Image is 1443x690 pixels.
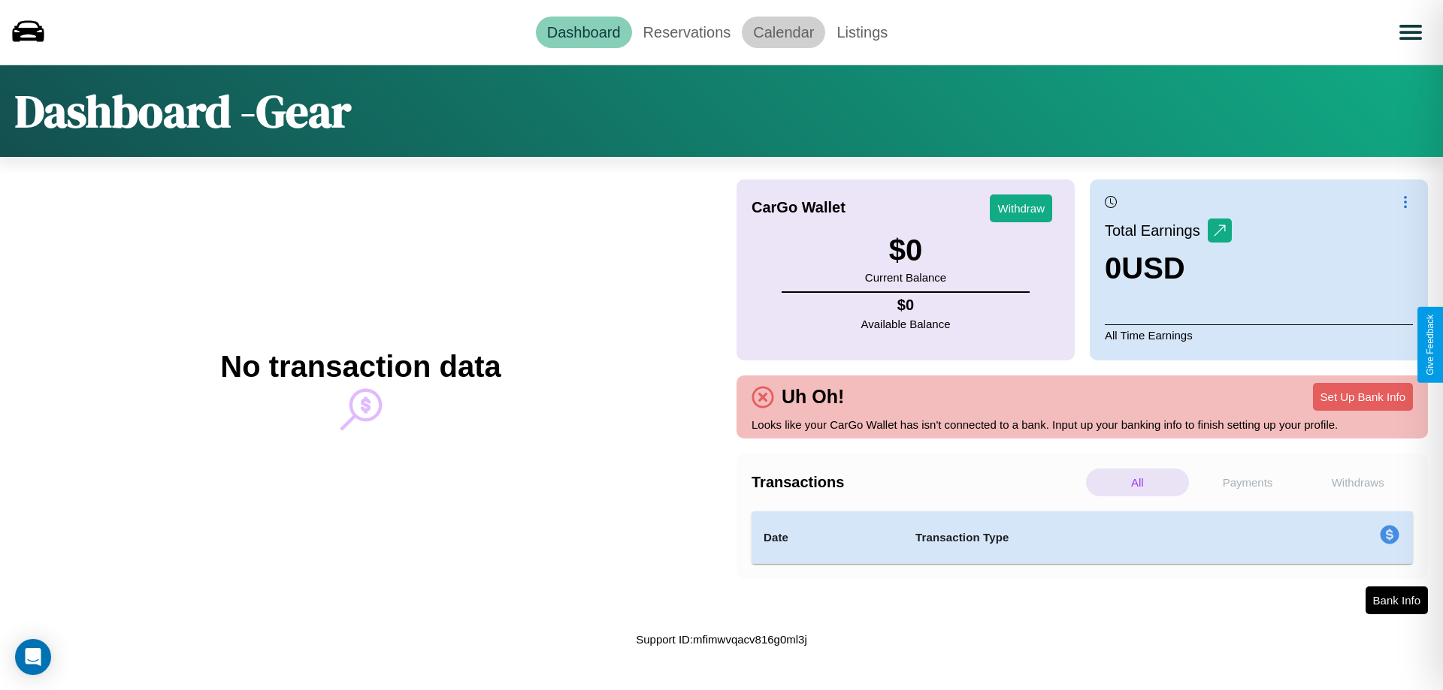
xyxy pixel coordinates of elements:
[752,474,1082,491] h4: Transactions
[1390,11,1432,53] button: Open menu
[915,529,1257,547] h4: Transaction Type
[861,314,951,334] p: Available Balance
[742,17,825,48] a: Calendar
[1425,315,1435,375] div: Give Feedback
[865,267,946,288] p: Current Balance
[752,414,1413,435] p: Looks like your CarGo Wallet has isn't connected to a bank. Input up your banking info to finish ...
[764,529,891,547] h4: Date
[865,234,946,267] h3: $ 0
[1366,586,1428,614] button: Bank Info
[774,386,852,408] h4: Uh Oh!
[536,17,632,48] a: Dashboard
[1086,469,1189,496] p: All
[632,17,743,48] a: Reservations
[1105,252,1232,285] h3: 0 USD
[861,297,951,314] h4: $ 0
[15,80,351,142] h1: Dashboard - Gear
[636,629,807,649] p: Support ID: mfimwvqacv816g0ml3j
[990,194,1052,222] button: Withdraw
[1306,469,1409,496] p: Withdraws
[15,639,51,675] div: Open Intercom Messenger
[1313,383,1413,411] button: Set Up Bank Info
[752,511,1413,564] table: simple table
[825,17,899,48] a: Listings
[220,350,501,384] h2: No transaction data
[1105,217,1208,244] p: Total Earnings
[752,199,846,216] h4: CarGo Wallet
[1105,324,1413,345] p: All Time Earnings
[1196,469,1299,496] p: Payments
